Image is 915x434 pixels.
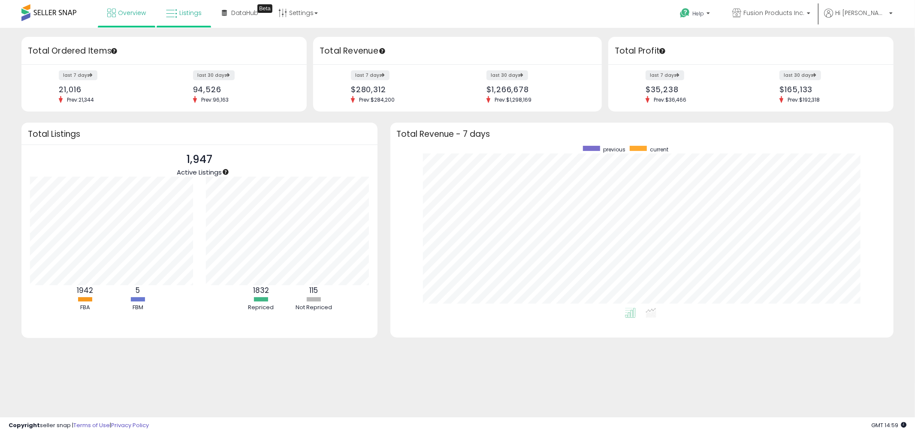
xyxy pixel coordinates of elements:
div: $1,266,678 [486,85,587,94]
label: last 30 days [193,70,235,80]
div: 94,526 [193,85,292,94]
h3: Total Revenue [320,45,595,57]
span: Prev: $284,200 [355,96,399,103]
div: Repriced [235,304,287,312]
div: FBM [112,304,163,312]
p: 1,947 [177,151,222,168]
div: 21,016 [59,85,157,94]
span: Fusion Products Inc. [743,9,804,17]
div: Not Repriced [288,304,339,312]
span: Prev: $192,318 [783,96,824,103]
b: 115 [309,285,318,295]
h3: Total Listings [28,131,371,137]
h3: Total Ordered Items [28,45,300,57]
span: Hi [PERSON_NAME] [835,9,887,17]
b: 5 [136,285,140,295]
div: Tooltip anchor [257,4,272,13]
span: current [650,146,668,153]
div: $165,133 [779,85,878,94]
span: Help [692,10,704,17]
span: Prev: 96,163 [197,96,233,103]
div: Tooltip anchor [658,47,666,55]
b: 1832 [253,285,269,295]
label: last 7 days [351,70,390,80]
div: FBA [59,304,111,312]
div: Tooltip anchor [110,47,118,55]
span: Active Listings [177,168,222,177]
div: $35,238 [646,85,744,94]
label: last 7 days [646,70,684,80]
a: Help [673,1,719,28]
div: Tooltip anchor [378,47,386,55]
span: Overview [118,9,146,17]
label: last 30 days [486,70,528,80]
span: Prev: 21,344 [63,96,98,103]
span: Listings [179,9,202,17]
label: last 30 days [779,70,821,80]
span: Prev: $1,298,169 [490,96,536,103]
div: $280,312 [351,85,451,94]
b: 1942 [77,285,93,295]
span: DataHub [231,9,258,17]
h3: Total Revenue - 7 days [397,131,887,137]
div: Tooltip anchor [222,168,230,176]
i: Get Help [679,8,690,18]
a: Hi [PERSON_NAME] [824,9,893,28]
label: last 7 days [59,70,97,80]
h3: Total Profit [615,45,887,57]
span: Prev: $36,466 [649,96,691,103]
span: previous [603,146,625,153]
